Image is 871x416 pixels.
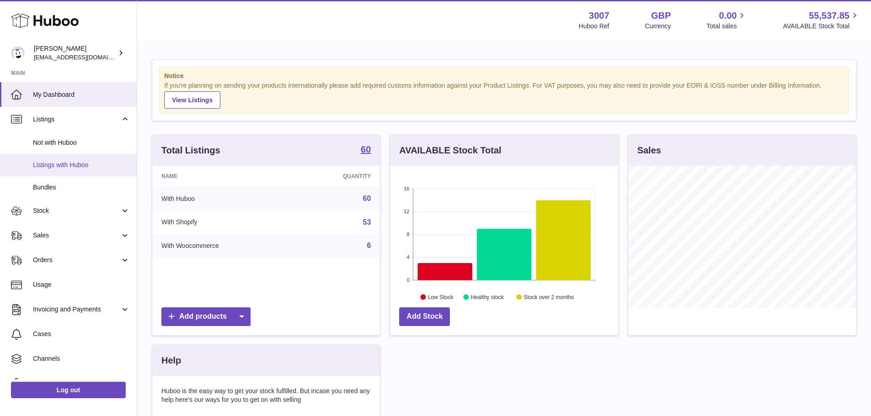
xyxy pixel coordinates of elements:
[361,145,371,156] a: 60
[33,330,130,338] span: Cases
[33,115,120,124] span: Listings
[589,10,609,22] strong: 3007
[407,254,410,260] text: 4
[524,294,574,300] text: Stock over 2 months
[33,379,130,388] span: Settings
[399,307,450,326] a: Add Stock
[428,294,454,300] text: Low Stock
[152,187,294,211] td: With Huboo
[34,53,134,61] span: [EMAIL_ADDRESS][DOMAIN_NAME]
[399,144,501,157] h3: AVAILABLE Stock Total
[33,305,120,314] span: Invoicing and Payments
[361,145,371,154] strong: 60
[33,138,130,147] span: Not with Huboo
[706,22,747,31] span: Total sales
[11,382,126,398] a: Log out
[407,232,410,237] text: 8
[407,277,410,283] text: 0
[33,231,120,240] span: Sales
[404,186,410,191] text: 16
[651,10,671,22] strong: GBP
[809,10,850,22] span: 55,537.85
[152,234,294,258] td: With Woocommerce
[363,218,371,226] a: 53
[706,10,747,31] a: 0.00 Total sales
[161,144,220,157] h3: Total Listings
[161,307,251,326] a: Add products
[367,242,371,249] a: 6
[161,387,371,404] p: Huboo is the easy way to get your stock fulfilled. But incase you need any help here's our ways f...
[152,166,294,187] th: Name
[164,91,220,109] a: View Listings
[152,211,294,234] td: With Shopify
[363,195,371,202] a: 60
[471,294,504,300] text: Healthy stock
[33,206,120,215] span: Stock
[579,22,609,31] div: Huboo Ref
[164,81,844,109] div: If you're planning on sending your products internationally please add required customs informati...
[161,354,181,367] h3: Help
[33,183,130,192] span: Bundles
[164,72,844,80] strong: Notice
[33,354,130,363] span: Channels
[783,22,860,31] span: AVAILABLE Stock Total
[11,46,25,60] img: internalAdmin-3007@internal.huboo.com
[783,10,860,31] a: 55,537.85 AVAILABLE Stock Total
[33,256,120,264] span: Orders
[404,209,410,214] text: 12
[33,90,130,99] span: My Dashboard
[33,161,130,169] span: Listings with Huboo
[33,280,130,289] span: Usage
[34,44,116,62] div: [PERSON_NAME]
[294,166,380,187] th: Quantity
[637,144,661,157] h3: Sales
[645,22,671,31] div: Currency
[719,10,737,22] span: 0.00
